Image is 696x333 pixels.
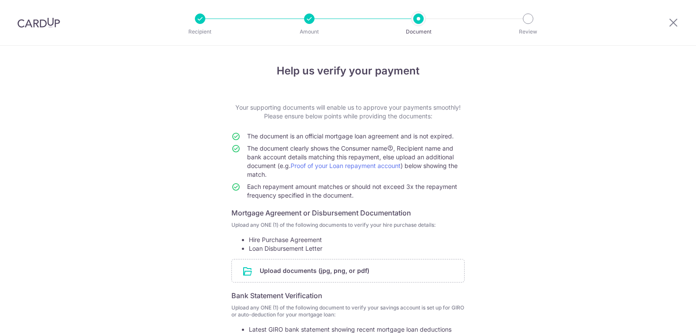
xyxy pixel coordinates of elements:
[231,63,465,79] h4: Help us verify your payment
[496,27,560,36] p: Review
[168,27,232,36] p: Recipient
[17,17,60,28] img: CardUp
[247,132,454,140] span: The document is an official mortgage loan agreement and is not expired.
[231,304,465,318] p: Upload any ONE (1) of the following document to verify your savings account is set up for GIRO or...
[231,259,465,283] div: Upload documents (jpg, png, or pdf)
[277,27,341,36] p: Amount
[386,27,451,36] p: Document
[231,290,465,301] h6: Bank Statement Verification
[249,235,465,244] li: Hire Purchase Agreement
[291,162,401,169] a: Proof of your Loan repayment account
[247,145,458,178] span: The document clearly shows the Consumer name , Recipient name and bank account details matching t...
[249,244,465,253] li: Loan Disbursement Letter
[231,103,465,121] p: Your supporting documents will enable us to approve your payments smoothly! Please ensure below p...
[231,208,465,218] h6: Mortgage Agreement or Disbursement Documentation
[247,183,457,199] span: Each repayment amount matches or should not exceed 3x the repayment frequency specified in the do...
[231,222,465,229] p: Upload any ONE (1) of the following documents to verify your hire purchase details:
